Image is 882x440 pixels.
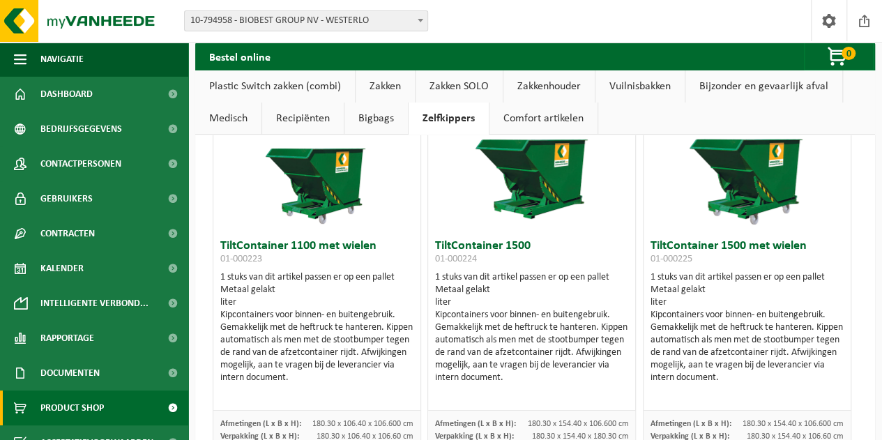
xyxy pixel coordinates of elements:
[184,10,428,31] span: 10-794958 - BIOBEST GROUP NV - WESTERLO
[435,254,477,264] span: 01-000224
[40,216,95,251] span: Contracten
[527,420,628,428] span: 180.30 x 154.40 x 106.600 cm
[677,93,816,233] img: 01-000225
[40,356,100,390] span: Documenten
[651,271,844,384] div: 1 stuks van dit artikel passen er op een pallet
[651,420,731,428] span: Afmetingen (L x B x H):
[40,251,84,286] span: Kalender
[247,93,386,233] img: 01-000223
[651,296,844,309] div: liter
[842,47,856,60] span: 0
[220,254,262,264] span: 01-000223
[220,420,301,428] span: Afmetingen (L x B x H):
[651,240,844,268] h3: TiltContainer 1500 met wielen
[40,321,94,356] span: Rapportage
[195,70,355,103] a: Plastic Switch zakken (combi)
[195,103,261,135] a: Medisch
[435,271,628,384] div: 1 stuks van dit artikel passen er op een pallet
[409,103,489,135] a: Zelfkippers
[651,254,692,264] span: 01-000225
[40,146,121,181] span: Contactpersonen
[435,240,628,268] h3: TiltContainer 1500
[344,103,408,135] a: Bigbags
[685,70,842,103] a: Bijzonder en gevaarlijk afval
[743,420,844,428] span: 180.30 x 154.40 x 106.600 cm
[40,181,93,216] span: Gebruikers
[220,284,413,296] div: Metaal gelakt
[262,103,344,135] a: Recipiënten
[40,286,149,321] span: Intelligente verbond...
[40,112,122,146] span: Bedrijfsgegevens
[416,70,503,103] a: Zakken SOLO
[220,309,413,384] div: Kipcontainers voor binnen- en buitengebruik. Gemakkelijk met de heftruck te hanteren. Kippen auto...
[503,70,595,103] a: Zakkenhouder
[312,420,413,428] span: 180.30 x 106.40 x 106.600 cm
[435,296,628,309] div: liter
[651,309,844,384] div: Kipcontainers voor binnen- en buitengebruik. Gemakkelijk met de heftruck te hanteren. Kippen auto...
[195,43,284,70] h2: Bestel online
[220,296,413,309] div: liter
[185,11,427,31] span: 10-794958 - BIOBEST GROUP NV - WESTERLO
[489,103,598,135] a: Comfort artikelen
[220,271,413,384] div: 1 stuks van dit artikel passen er op een pallet
[651,284,844,296] div: Metaal gelakt
[40,42,84,77] span: Navigatie
[220,240,413,268] h3: TiltContainer 1100 met wielen
[435,284,628,296] div: Metaal gelakt
[804,43,874,70] button: 0
[435,420,516,428] span: Afmetingen (L x B x H):
[595,70,685,103] a: Vuilnisbakken
[435,309,628,384] div: Kipcontainers voor binnen- en buitengebruik. Gemakkelijk met de heftruck te hanteren. Kippen auto...
[462,93,602,233] img: 01-000224
[356,70,415,103] a: Zakken
[40,77,93,112] span: Dashboard
[40,390,104,425] span: Product Shop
